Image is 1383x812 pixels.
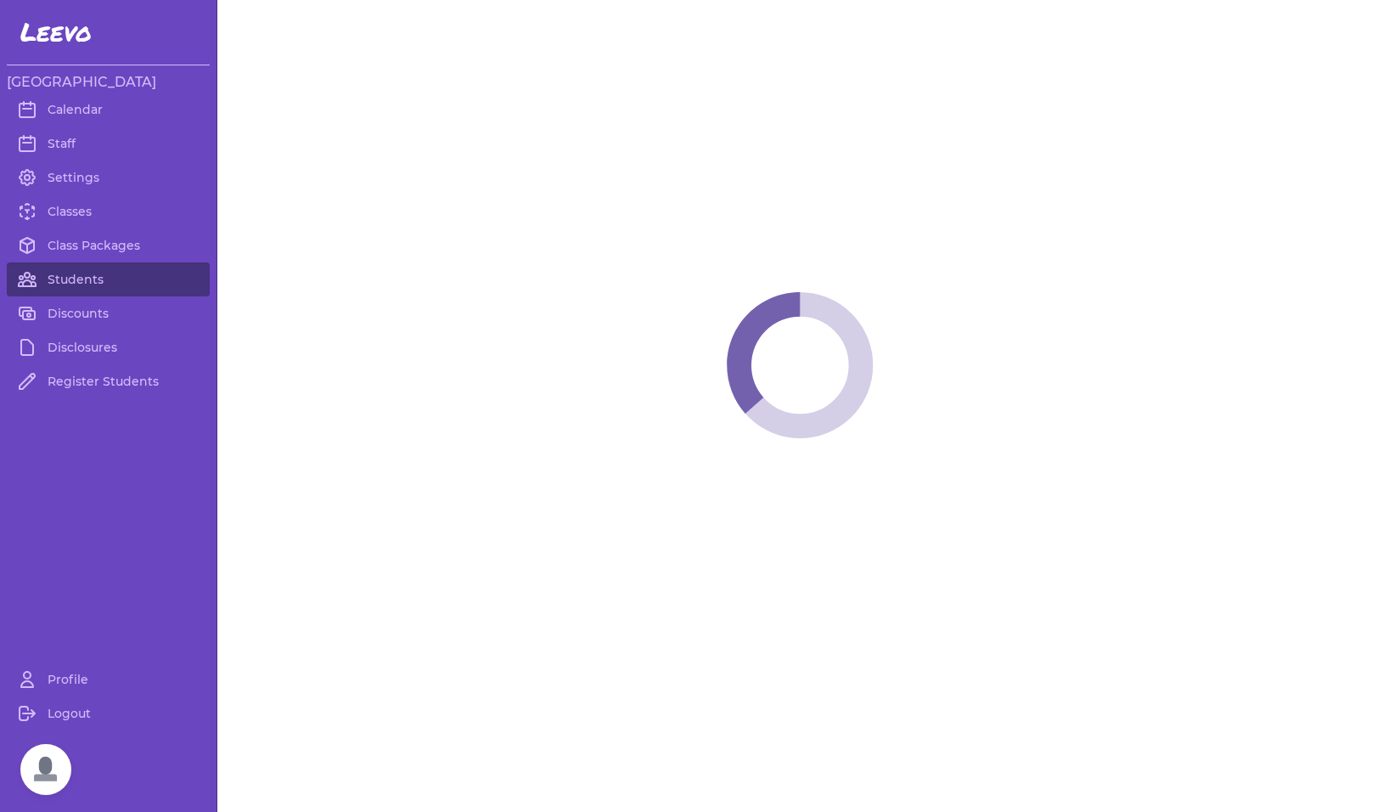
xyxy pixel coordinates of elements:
a: Settings [7,161,210,195]
a: Disclosures [7,330,210,364]
a: Discounts [7,296,210,330]
a: Students [7,262,210,296]
a: Classes [7,195,210,228]
a: Calendar [7,93,210,127]
a: Logout [7,696,210,730]
a: Class Packages [7,228,210,262]
h3: [GEOGRAPHIC_DATA] [7,72,210,93]
a: Staff [7,127,210,161]
span: Leevo [20,17,92,48]
div: Open chat [20,744,71,795]
a: Register Students [7,364,210,398]
a: Profile [7,663,210,696]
